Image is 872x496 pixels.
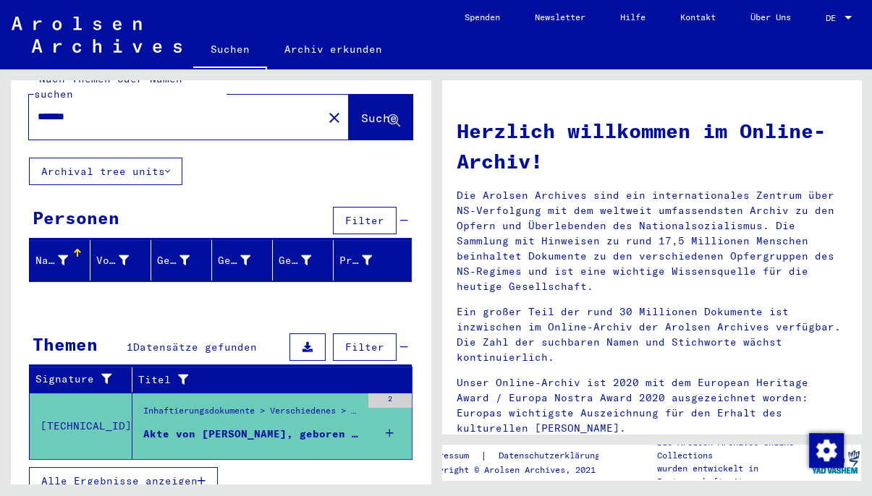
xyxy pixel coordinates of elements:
a: Suchen [193,32,267,69]
div: Geburt‏ [218,253,250,268]
div: Geburtsdatum [279,253,311,268]
a: Datenschutzerklärung [487,448,617,463]
mat-header-cell: Geburtsdatum [273,240,334,281]
div: Personen [33,205,119,231]
span: Suche [361,111,397,125]
button: Clear [320,103,349,132]
button: Alle Ergebnisse anzeigen [29,467,218,495]
div: Geburtsname [157,249,211,272]
mat-header-cell: Prisoner # [334,240,411,281]
button: Archival tree units [29,158,182,185]
div: Akte von [PERSON_NAME], geboren am [DEMOGRAPHIC_DATA] [143,427,361,442]
p: wurden entwickelt in Partnerschaft mit [657,462,808,488]
p: Die Arolsen Archives Online-Collections [657,436,808,462]
h1: Herzlich willkommen im Online-Archiv! [457,116,847,176]
div: Inhaftierungsdokumente > Verschiedenes > Gestapo > Individuelle Unterlagen Gestapo Würzburg ([DEM... [143,404,361,424]
div: Nachname [35,249,90,272]
div: Vorname [96,249,151,272]
a: Archiv erkunden [267,32,399,67]
p: Copyright © Arolsen Archives, 2021 [423,463,617,476]
p: Die Arolsen Archives sind ein internationales Zentrum über NS-Verfolgung mit dem weltweit umfasse... [457,188,847,294]
img: Zustimmung ändern [809,433,844,468]
div: | [423,448,617,463]
div: Geburtsname [157,253,190,268]
div: Prisoner # [339,253,372,268]
mat-header-cell: Geburt‏ [212,240,273,281]
img: Arolsen_neg.svg [12,17,182,53]
span: 1 [127,341,133,354]
span: DE [826,13,842,23]
div: Themen [33,331,98,357]
div: Nachname [35,253,68,268]
span: Datensätze gefunden [133,341,257,354]
div: Vorname [96,253,129,268]
span: Alle Ergebnisse anzeigen [41,474,198,487]
button: Filter [333,333,397,361]
div: Prisoner # [339,249,394,272]
mat-header-cell: Nachname [30,240,90,281]
td: [TECHNICAL_ID] [30,393,132,459]
div: Titel [138,368,394,391]
div: 2 [368,393,412,408]
button: Suche [349,95,412,140]
div: Titel [138,372,376,388]
div: Signature [35,368,132,391]
p: Ein großer Teil der rund 30 Millionen Dokumente ist inzwischen im Online-Archiv der Arolsen Archi... [457,304,847,365]
mat-icon: close [326,109,343,127]
p: Unser Online-Archiv ist 2020 mit dem European Heritage Award / Europa Nostra Award 2020 ausgezeic... [457,375,847,436]
span: Filter [345,214,384,227]
button: Filter [333,207,397,234]
mat-header-cell: Geburtsname [151,240,212,281]
mat-header-cell: Vorname [90,240,151,281]
a: Impressum [423,448,481,463]
div: Geburt‏ [218,249,272,272]
div: Geburtsdatum [279,249,333,272]
span: Filter [345,341,384,354]
div: Signature [35,372,114,387]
